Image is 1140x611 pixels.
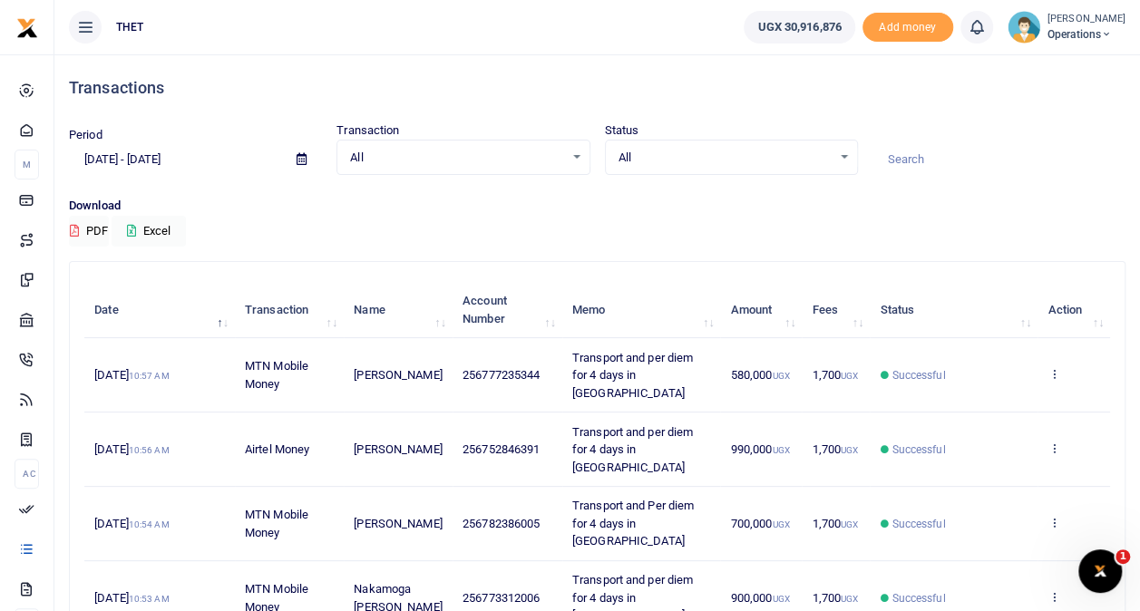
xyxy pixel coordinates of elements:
small: 10:53 AM [129,594,170,604]
span: 256777235344 [463,368,540,382]
span: MTN Mobile Money [245,359,308,391]
input: select period [69,144,282,175]
label: Transaction [336,121,399,140]
span: 1,700 [812,517,858,530]
th: Transaction: activate to sort column ascending [235,282,344,338]
span: 1 [1116,549,1130,564]
th: Amount: activate to sort column ascending [720,282,802,338]
span: Add money [862,13,953,43]
span: [DATE] [94,591,169,605]
span: Successful [892,367,945,383]
input: Search [872,144,1125,175]
span: All [619,149,832,167]
small: 10:54 AM [129,519,170,529]
h4: Transactions [69,78,1125,98]
img: logo-small [16,17,38,39]
span: Successful [892,516,945,532]
small: UGX [841,371,858,381]
span: Successful [892,441,945,458]
th: Action: activate to sort column ascending [1038,282,1110,338]
label: Status [605,121,639,140]
small: 10:57 AM [129,371,170,381]
small: UGX [841,519,858,529]
li: M [15,150,39,179]
li: Ac [15,459,39,489]
span: MTN Mobile Money [245,508,308,539]
small: UGX [841,445,858,455]
a: UGX 30,916,876 [744,11,854,44]
li: Wallet ballance [736,11,862,44]
img: profile-user [1008,11,1040,44]
span: Transport and per diem for 4 days in [GEOGRAPHIC_DATA] [572,425,693,474]
th: Status: activate to sort column ascending [870,282,1038,338]
span: 1,700 [812,368,858,382]
small: 10:56 AM [129,445,170,455]
small: UGX [772,594,789,604]
button: Excel [112,216,186,247]
a: profile-user [PERSON_NAME] Operations [1008,11,1125,44]
button: PDF [69,216,109,247]
th: Account Number: activate to sort column ascending [453,282,562,338]
span: [PERSON_NAME] [354,442,442,456]
label: Period [69,126,102,144]
small: UGX [772,445,789,455]
span: Airtel Money [245,442,309,456]
a: logo-small logo-large logo-large [16,20,38,34]
p: Download [69,197,1125,216]
span: Transport and Per diem for 4 days in [GEOGRAPHIC_DATA] [572,499,694,548]
small: [PERSON_NAME] [1047,12,1125,27]
small: UGX [772,519,789,529]
span: THET [109,19,151,35]
span: Transport and per diem for 4 days in [GEOGRAPHIC_DATA] [572,351,693,400]
span: 900,000 [731,591,790,605]
li: Toup your wallet [862,13,953,43]
span: [DATE] [94,442,169,456]
a: Add money [862,19,953,33]
th: Fees: activate to sort column ascending [802,282,870,338]
span: [DATE] [94,368,169,382]
span: 256752846391 [463,442,540,456]
span: All [350,149,563,167]
span: [PERSON_NAME] [354,368,442,382]
span: 990,000 [731,442,790,456]
span: Successful [892,590,945,606]
span: 256782386005 [463,517,540,530]
span: [DATE] [94,517,169,530]
th: Memo: activate to sort column ascending [562,282,721,338]
span: [PERSON_NAME] [354,517,442,530]
span: 700,000 [731,517,790,530]
span: 1,700 [812,591,858,605]
span: UGX 30,916,876 [757,18,841,36]
span: 1,700 [812,442,858,456]
small: UGX [772,371,789,381]
th: Name: activate to sort column ascending [344,282,453,338]
small: UGX [841,594,858,604]
span: Operations [1047,26,1125,43]
iframe: Intercom live chat [1078,549,1122,593]
span: 580,000 [731,368,790,382]
th: Date: activate to sort column descending [84,282,235,338]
